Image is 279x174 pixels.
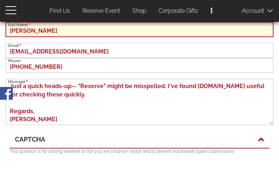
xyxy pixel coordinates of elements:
[15,135,264,144] a: CAPTCHA
[5,22,274,37] input: Full Name
[44,4,75,18] a: Find Us
[77,4,125,18] a: Reserve Event
[153,4,204,18] a: Corporate Gifts
[5,43,274,58] input: Email
[9,149,270,155] p: This question is for testing whether or not you are a human visitor and to prevent automated spam...
[127,4,152,18] a: Shop
[5,58,274,73] input: Phone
